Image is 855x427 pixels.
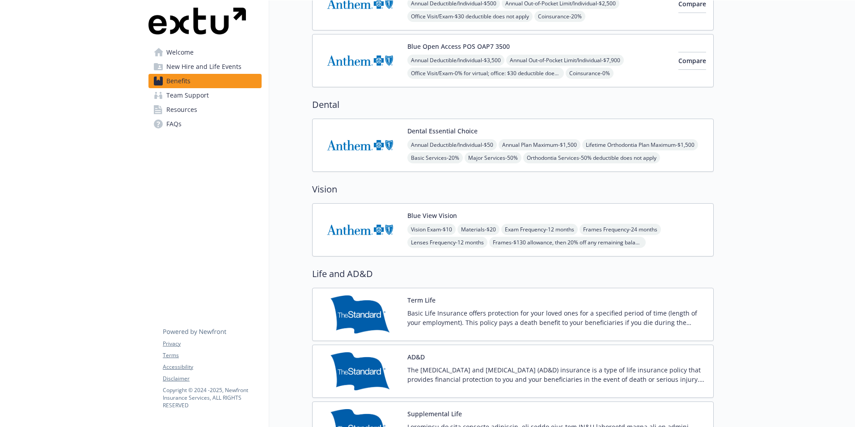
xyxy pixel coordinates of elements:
[407,126,478,136] button: Dental Essential Choice
[148,117,262,131] a: FAQs
[523,152,660,163] span: Orthodontia Services - 50% deductible does not apply
[489,237,646,248] span: Frames - $130 allowance, then 20% off any remaining balance
[163,386,261,409] p: Copyright © 2024 - 2025 , Newfront Insurance Services, ALL RIGHTS RESERVED
[166,117,182,131] span: FAQs
[407,139,497,150] span: Annual Deductible/Individual - $50
[163,340,261,348] a: Privacy
[312,267,714,281] h2: Life and AD&D
[534,11,585,22] span: Coinsurance - 20%
[407,352,425,362] button: AD&D
[320,211,400,249] img: Anthem Blue Cross carrier logo
[407,42,510,51] button: Blue Open Access POS OAP7 3500
[499,139,580,150] span: Annual Plan Maximum - $1,500
[320,42,400,80] img: Anthem Blue Cross carrier logo
[320,126,400,164] img: Anthem Blue Cross carrier logo
[465,152,521,163] span: Major Services - 50%
[582,139,698,150] span: Lifetime Orthodontia Plan Maximum - $1,500
[163,375,261,383] a: Disclaimer
[407,152,463,163] span: Basic Services - 20%
[407,237,487,248] span: Lenses Frequency - 12 months
[166,74,190,88] span: Benefits
[407,11,533,22] span: Office Visit/Exam - $30 deductible does not apply
[320,295,400,333] img: Standard Insurance Company carrier logo
[407,295,436,305] button: Term Life
[407,365,706,384] p: The [MEDICAL_DATA] and [MEDICAL_DATA] (AD&D) insurance is a type of life insurance policy that pr...
[407,68,564,79] span: Office Visit/Exam - 0% for virtual; office: $30 deductible does not apply
[148,88,262,102] a: Team Support
[407,55,504,66] span: Annual Deductible/Individual - $3,500
[678,52,706,70] button: Compare
[506,55,624,66] span: Annual Out-of-Pocket Limit/Individual - $7,900
[580,224,661,235] span: Frames Frequency - 24 months
[312,98,714,111] h2: Dental
[148,74,262,88] a: Benefits
[148,102,262,117] a: Resources
[148,45,262,60] a: Welcome
[566,68,614,79] span: Coinsurance - 0%
[678,56,706,65] span: Compare
[320,352,400,390] img: Standard Insurance Company carrier logo
[166,45,194,60] span: Welcome
[501,224,578,235] span: Exam Frequency - 12 months
[407,308,706,327] p: Basic Life Insurance offers protection for your loved ones for a specified period of time (length...
[166,102,197,117] span: Resources
[407,211,457,220] button: Blue View Vision
[166,88,209,102] span: Team Support
[163,363,261,371] a: Accessibility
[312,183,714,196] h2: Vision
[407,224,456,235] span: Vision Exam - $10
[163,351,261,359] a: Terms
[407,409,462,418] button: Supplemental Life
[166,60,241,74] span: New Hire and Life Events
[148,60,262,74] a: New Hire and Life Events
[457,224,499,235] span: Materials - $20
